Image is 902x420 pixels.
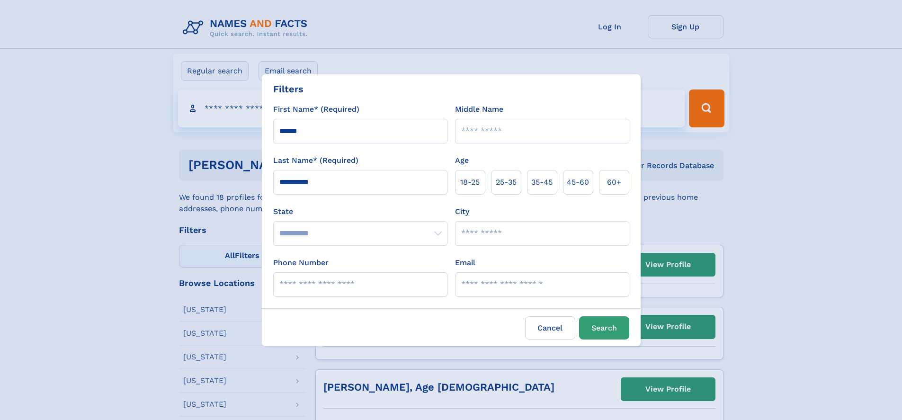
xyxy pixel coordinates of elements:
div: Filters [273,82,304,96]
button: Search [579,316,629,340]
label: Middle Name [455,104,503,115]
span: 60+ [607,177,621,188]
span: 18‑25 [460,177,480,188]
label: City [455,206,469,217]
label: Email [455,257,475,268]
label: Phone Number [273,257,329,268]
label: State [273,206,447,217]
span: 45‑60 [567,177,589,188]
label: Cancel [525,316,575,340]
span: 35‑45 [531,177,553,188]
label: First Name* (Required) [273,104,359,115]
label: Last Name* (Required) [273,155,358,166]
label: Age [455,155,469,166]
span: 25‑35 [496,177,517,188]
